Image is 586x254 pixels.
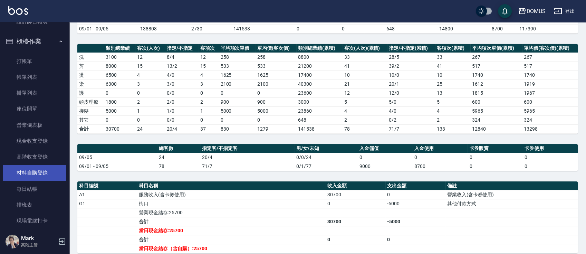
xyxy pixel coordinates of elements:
th: 客項次 [199,44,219,53]
a: 每日結帳 [3,181,66,197]
td: 3 / 0 [165,79,198,88]
td: 0 [219,88,256,97]
td: 830 [219,124,256,133]
td: 4 / 0 [165,70,198,79]
td: 營業收入(含卡券使用) [445,190,578,199]
a: 現場電腦打卡 [3,213,66,229]
td: 0 [358,153,413,162]
td: 71/7 [200,162,295,171]
th: 科目編號 [77,181,137,190]
th: 客次(人次) [135,44,165,53]
th: 平均項次單價(累積) [470,44,522,53]
td: 當日現金結存:25700 [137,226,326,235]
td: 0 / 0 [165,88,198,97]
td: 0 [199,115,219,124]
td: 5965 [470,106,522,115]
td: 0 [523,153,578,162]
th: 平均項次單價 [219,44,256,53]
th: 總客數 [157,144,200,153]
td: 1740 [470,70,522,79]
td: 2 [435,115,470,124]
a: 座位開單 [3,101,66,117]
a: 排班表 [3,197,66,213]
td: 20/4 [165,124,198,133]
td: 染 [77,79,104,88]
td: 5 / 0 [387,97,435,106]
td: 其它 [77,115,104,124]
td: 3000 [296,97,343,106]
th: 類別總業績 [104,44,135,53]
td: 5965 [522,106,578,115]
td: 1 [199,106,219,115]
td: 600 [470,97,522,106]
td: G1 [77,199,137,208]
td: 其他付款方式 [445,199,578,208]
table: a dense table [77,44,578,134]
td: 1625 [256,70,296,79]
td: 21200 [296,62,343,70]
td: 0 [135,115,165,124]
h5: Mark [21,235,56,242]
td: 09/05 [77,153,157,162]
a: 材料自購登錄 [3,165,66,181]
td: 2100 [256,79,296,88]
td: 0/1/77 [295,162,358,171]
td: 117390 [518,24,578,33]
td: 12 / 0 [387,88,435,97]
td: 0 [523,162,578,171]
a: 現金收支登錄 [3,133,66,149]
th: 客項次(累積) [435,44,470,53]
td: 4 [199,70,219,79]
td: 0 [385,235,445,244]
td: 10 [343,70,387,79]
td: 8800 [296,53,343,62]
td: 街口 [137,199,326,208]
td: -5000 [385,217,445,226]
td: 護 [77,88,104,97]
td: 剪 [77,62,104,70]
img: Person [6,235,19,248]
td: 燙 [77,70,104,79]
td: 267 [522,53,578,62]
th: 科目名稱 [137,181,326,190]
td: 2 / 0 [165,97,198,106]
td: 0 [199,88,219,97]
td: 267 [470,53,522,62]
td: 1625 [219,70,256,79]
td: 1612 [470,79,522,88]
td: 600 [522,97,578,106]
td: 5000 [104,106,135,115]
th: 備註 [445,181,578,190]
td: 0 [413,153,468,162]
th: 單均價(客次價)(累積) [522,44,578,53]
td: 1740 [522,70,578,79]
td: 13 / 2 [165,62,198,70]
th: 指定/不指定(累積) [387,44,435,53]
td: 合計 [137,217,326,226]
td: 533 [256,62,296,70]
td: 33 [343,53,387,62]
th: 入金儲值 [358,144,413,153]
td: 900 [219,97,256,106]
td: 15 [199,62,219,70]
td: 324 [470,115,522,124]
td: 900 [256,97,296,106]
td: 2100 [219,79,256,88]
div: DOMUS [526,7,546,16]
td: 648 [296,115,343,124]
td: 0 / 2 [387,115,435,124]
td: 71/7 [387,124,435,133]
td: 0 [135,88,165,97]
td: 324 [522,115,578,124]
td: 20 / 1 [387,79,435,88]
td: 23860 [296,106,343,115]
td: A1 [77,190,137,199]
td: 服務收入(含卡券使用) [137,190,326,199]
td: 1919 [522,79,578,88]
td: 40300 [296,79,343,88]
td: 0 [274,24,322,33]
td: 洗 [77,53,104,62]
td: 517 [522,62,578,70]
td: 09/01 - 09/05 [77,24,138,33]
td: 30700 [326,190,385,199]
